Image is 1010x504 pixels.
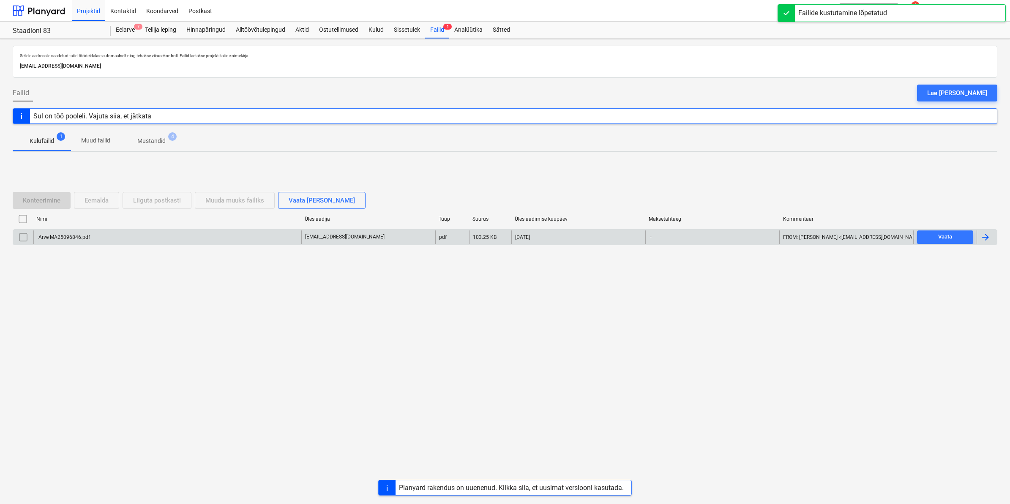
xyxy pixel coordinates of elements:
a: Tellija leping [140,22,181,38]
span: 1 [443,24,452,30]
button: Lae [PERSON_NAME] [917,85,997,101]
div: Lae [PERSON_NAME] [927,88,987,99]
div: Sul on töö pooleli. Vajuta siia, et jätkata [33,112,151,120]
div: Maksetähtaeg [649,216,776,222]
a: Analüütika [449,22,488,38]
span: 1 [57,132,65,141]
span: 4 [168,132,177,141]
span: Failid [13,88,29,98]
p: Muud failid [81,136,110,145]
p: Sellele aadressile saadetud failid töödeldakse automaatselt ning tehakse viirusekontroll. Failid ... [20,53,990,58]
div: Vaata [938,232,952,242]
a: Sätted [488,22,515,38]
a: Failid1 [425,22,449,38]
p: Kulufailid [30,137,54,145]
div: Üleslaadija [305,216,432,222]
a: Eelarve7 [111,22,140,38]
div: pdf [439,234,447,240]
div: 103.25 KB [473,234,497,240]
button: Vaata [PERSON_NAME] [278,192,366,209]
div: Planyard rakendus on uuenenud. Klikka siia, et uusimat versiooni kasutada. [399,484,624,492]
div: Arve MA25096846.pdf [37,234,90,240]
button: Vaata [917,230,973,244]
a: Sissetulek [389,22,425,38]
p: [EMAIL_ADDRESS][DOMAIN_NAME] [20,62,990,71]
div: Vaata [PERSON_NAME] [289,195,355,206]
div: Üleslaadimise kuupäev [515,216,642,222]
div: Eelarve [111,22,140,38]
a: Ostutellimused [314,22,363,38]
a: Kulud [363,22,389,38]
div: Failid [425,22,449,38]
a: Alltöövõtulepingud [231,22,290,38]
div: Tüüp [439,216,466,222]
div: Failide kustutamine lõpetatud [798,8,887,18]
p: Mustandid [137,137,166,145]
div: Suurus [472,216,508,222]
div: Kommentaar [783,216,910,222]
div: Nimi [36,216,298,222]
div: [DATE] [515,234,530,240]
a: Hinnapäringud [181,22,231,38]
div: Staadioni 83 [13,27,101,36]
p: [EMAIL_ADDRESS][DOMAIN_NAME] [305,233,385,241]
span: - [649,233,652,241]
span: 7 [134,24,142,30]
a: Aktid [290,22,314,38]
